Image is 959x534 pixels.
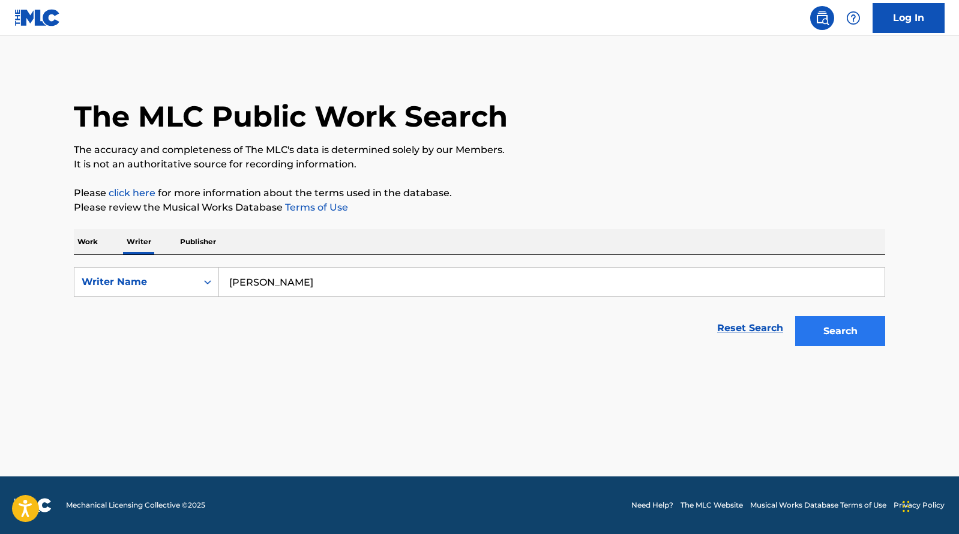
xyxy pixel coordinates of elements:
a: Public Search [810,6,834,30]
a: click here [109,187,155,199]
button: Search [795,316,885,346]
div: Writer Name [82,275,190,289]
p: Writer [123,229,155,254]
p: Work [74,229,101,254]
div: Help [841,6,865,30]
a: Need Help? [631,500,673,511]
iframe: Chat Widget [899,476,959,534]
img: help [846,11,861,25]
div: Drag [903,488,910,524]
a: Terms of Use [283,202,348,213]
a: Log In [873,3,945,33]
a: Reset Search [711,315,789,341]
h1: The MLC Public Work Search [74,98,508,134]
a: Privacy Policy [894,500,945,511]
p: Publisher [176,229,220,254]
p: Please review the Musical Works Database [74,200,885,215]
a: Musical Works Database Terms of Use [750,500,886,511]
p: Please for more information about the terms used in the database. [74,186,885,200]
span: Mechanical Licensing Collective © 2025 [66,500,205,511]
form: Search Form [74,267,885,352]
img: search [815,11,829,25]
img: logo [14,498,52,512]
a: The MLC Website [681,500,743,511]
img: MLC Logo [14,9,61,26]
p: It is not an authoritative source for recording information. [74,157,885,172]
p: The accuracy and completeness of The MLC's data is determined solely by our Members. [74,143,885,157]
